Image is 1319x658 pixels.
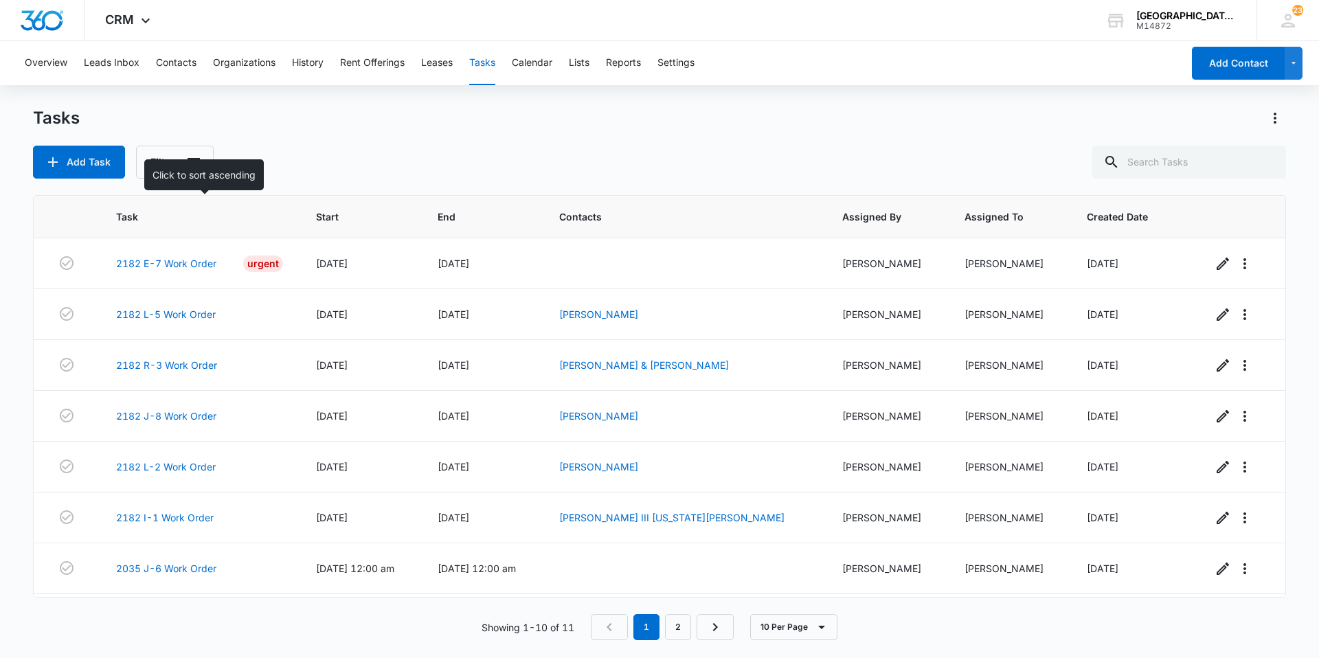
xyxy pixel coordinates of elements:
[559,359,729,371] a: [PERSON_NAME] & [PERSON_NAME]
[156,41,196,85] button: Contacts
[842,460,932,474] div: [PERSON_NAME]
[1264,107,1286,129] button: Actions
[1292,5,1303,16] span: 23
[105,12,134,27] span: CRM
[559,410,638,422] a: [PERSON_NAME]
[316,410,348,422] span: [DATE]
[965,209,1034,224] span: Assigned To
[697,614,734,640] a: Next Page
[1087,209,1159,224] span: Created Date
[559,461,638,473] a: [PERSON_NAME]
[438,308,469,320] span: [DATE]
[213,41,275,85] button: Organizations
[292,41,324,85] button: History
[316,512,348,523] span: [DATE]
[116,510,214,525] a: 2182 I-1 Work Order
[1087,258,1118,269] span: [DATE]
[606,41,641,85] button: Reports
[438,461,469,473] span: [DATE]
[657,41,695,85] button: Settings
[84,41,139,85] button: Leads Inbox
[665,614,691,640] a: Page 2
[316,563,394,574] span: [DATE] 12:00 am
[633,614,659,640] em: 1
[33,108,80,128] h1: Tasks
[144,159,264,190] div: Click to sort ascending
[316,359,348,371] span: [DATE]
[842,409,932,423] div: [PERSON_NAME]
[1087,359,1118,371] span: [DATE]
[965,307,1054,321] div: [PERSON_NAME]
[116,307,216,321] a: 2182 L-5 Work Order
[116,256,216,271] a: 2182 E-7 Work Order
[842,307,932,321] div: [PERSON_NAME]
[136,146,214,179] button: Filters
[1087,461,1118,473] span: [DATE]
[1087,410,1118,422] span: [DATE]
[842,209,912,224] span: Assigned By
[116,209,263,224] span: Task
[316,461,348,473] span: [DATE]
[1136,21,1237,31] div: account id
[1092,146,1286,179] input: Search Tasks
[965,460,1054,474] div: [PERSON_NAME]
[1087,308,1118,320] span: [DATE]
[842,256,932,271] div: [PERSON_NAME]
[438,258,469,269] span: [DATE]
[1087,563,1118,574] span: [DATE]
[243,256,283,272] div: Urgent
[965,561,1054,576] div: [PERSON_NAME]
[591,614,734,640] nav: Pagination
[559,512,785,523] a: [PERSON_NAME] III [US_STATE][PERSON_NAME]
[469,41,495,85] button: Tasks
[559,209,789,224] span: Contacts
[438,359,469,371] span: [DATE]
[512,41,552,85] button: Calendar
[842,358,932,372] div: [PERSON_NAME]
[1087,512,1118,523] span: [DATE]
[421,41,453,85] button: Leases
[116,409,216,423] a: 2182 J-8 Work Order
[316,258,348,269] span: [DATE]
[842,510,932,525] div: [PERSON_NAME]
[25,41,67,85] button: Overview
[116,460,216,474] a: 2182 L-2 Work Order
[116,358,217,372] a: 2182 R-3 Work Order
[569,41,589,85] button: Lists
[438,563,516,574] span: [DATE] 12:00 am
[1292,5,1303,16] div: notifications count
[33,146,125,179] button: Add Task
[965,256,1054,271] div: [PERSON_NAME]
[116,561,216,576] a: 2035 J-6 Work Order
[559,308,638,320] a: [PERSON_NAME]
[965,510,1054,525] div: [PERSON_NAME]
[482,620,574,635] p: Showing 1-10 of 11
[316,308,348,320] span: [DATE]
[750,614,837,640] button: 10 Per Page
[438,209,506,224] span: End
[340,41,405,85] button: Rent Offerings
[842,561,932,576] div: [PERSON_NAME]
[1136,10,1237,21] div: account name
[438,410,469,422] span: [DATE]
[965,358,1054,372] div: [PERSON_NAME]
[438,512,469,523] span: [DATE]
[1192,47,1285,80] button: Add Contact
[965,409,1054,423] div: [PERSON_NAME]
[316,209,385,224] span: Start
